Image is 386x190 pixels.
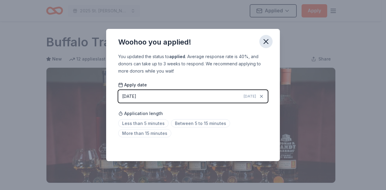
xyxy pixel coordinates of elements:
[169,54,185,59] b: applied
[118,110,163,117] span: Application length
[118,90,268,103] button: [DATE][DATE]
[118,82,147,88] span: Apply date
[244,94,256,99] span: [DATE]
[171,119,230,127] span: Between 5 to 15 minutes
[118,119,169,127] span: Less than 5 minutes
[122,93,136,100] div: [DATE]
[118,53,268,75] div: You updated the status to . Average response rate is 40%, and donors can take up to 3 weeks to re...
[118,129,171,137] span: More than 15 minutes
[118,37,191,47] div: Woohoo you applied!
